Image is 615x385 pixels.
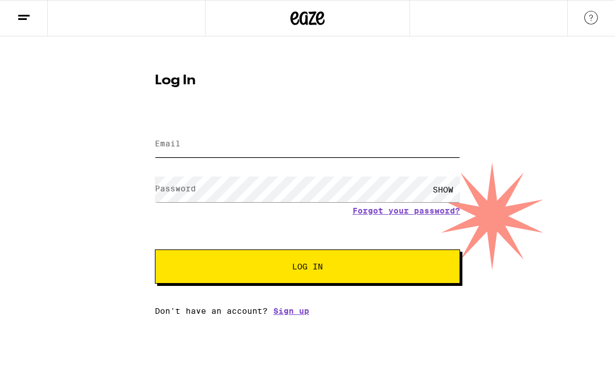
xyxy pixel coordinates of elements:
[155,139,181,148] label: Email
[426,177,460,202] div: SHOW
[155,249,460,284] button: Log In
[155,184,196,193] label: Password
[292,263,323,271] span: Log In
[155,306,460,316] div: Don't have an account?
[155,74,460,88] h1: Log In
[352,206,460,215] a: Forgot your password?
[273,306,309,316] a: Sign up
[155,132,460,157] input: Email
[7,8,82,17] span: Hi. Need any help?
